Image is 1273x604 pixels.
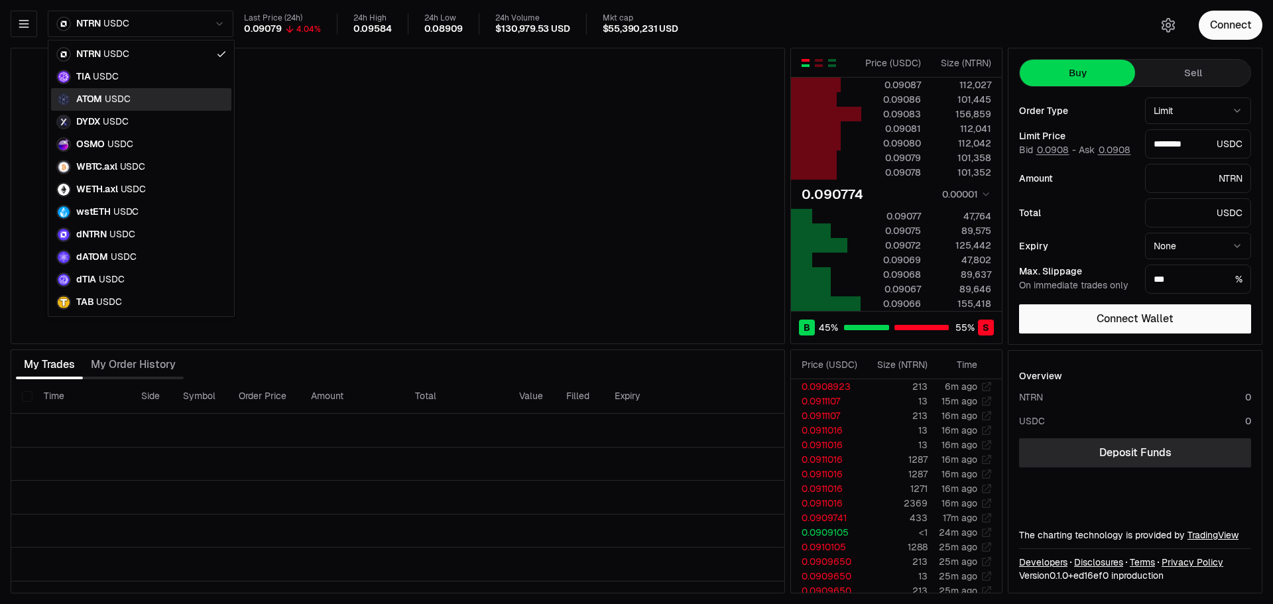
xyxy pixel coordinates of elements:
[76,229,107,241] span: dNTRN
[103,48,129,60] span: USDC
[76,206,111,218] span: wstETH
[96,296,121,308] span: USDC
[56,250,71,265] img: dATOM.svg
[56,47,71,62] img: ntrn.png
[105,93,130,105] span: USDC
[76,296,93,308] span: TAB
[56,137,71,152] img: osmo.png
[109,229,135,241] span: USDC
[56,205,71,219] img: wsteth.svg
[76,48,101,60] span: NTRN
[103,116,128,128] span: USDC
[56,115,71,129] img: dydx.png
[99,274,124,286] span: USDC
[76,71,90,83] span: TIA
[93,71,118,83] span: USDC
[76,274,96,286] span: dTIA
[56,92,71,107] img: atom.png
[113,206,139,218] span: USDC
[111,251,136,263] span: USDC
[76,184,118,196] span: WETH.axl
[76,161,117,173] span: WBTC.axl
[56,70,71,84] img: celestia.png
[76,251,108,263] span: dATOM
[76,139,105,151] span: OSMO
[56,182,71,197] img: eth-white.png
[56,272,71,287] img: dTIA.svg
[76,93,102,105] span: ATOM
[56,160,71,174] img: wbtc.png
[107,139,133,151] span: USDC
[76,116,100,128] span: DYDX
[56,227,71,242] img: dNTRN.svg
[120,161,145,173] span: USDC
[56,295,71,310] img: TAB.png
[121,184,146,196] span: USDC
